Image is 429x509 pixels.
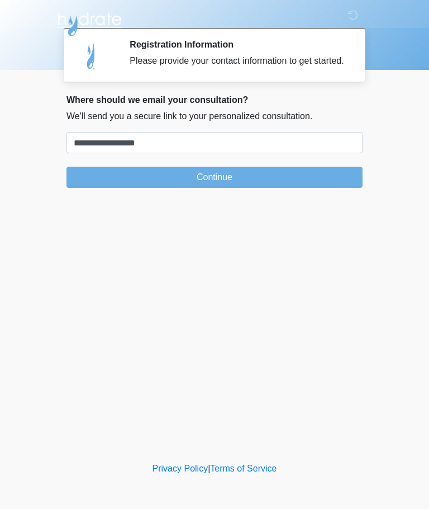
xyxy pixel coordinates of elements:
a: | [208,464,210,473]
button: Continue [66,167,363,188]
a: Privacy Policy [152,464,208,473]
img: Hydrate IV Bar - Arcadia Logo [55,8,123,37]
div: Please provide your contact information to get started. [130,54,346,68]
a: Terms of Service [210,464,277,473]
h2: Where should we email your consultation? [66,95,363,105]
p: We'll send you a secure link to your personalized consultation. [66,110,363,123]
img: Agent Avatar [75,39,108,73]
